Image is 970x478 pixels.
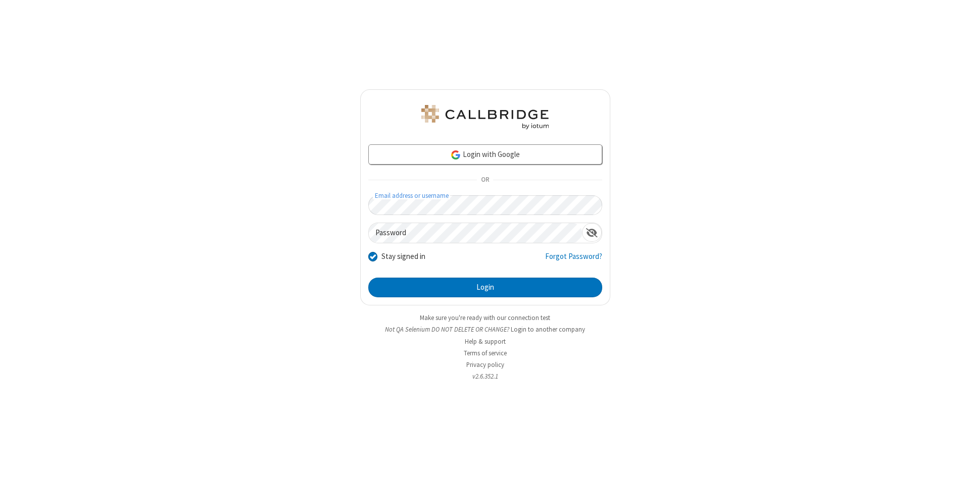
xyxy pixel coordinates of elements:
img: QA Selenium DO NOT DELETE OR CHANGE [419,105,551,129]
a: Make sure you're ready with our connection test [420,313,550,322]
a: Forgot Password? [545,251,602,270]
img: google-icon.png [450,149,461,161]
a: Privacy policy [466,360,504,369]
button: Login [368,278,602,298]
li: Not QA Selenium DO NOT DELETE OR CHANGE? [360,325,610,334]
li: v2.6.352.1 [360,371,610,381]
button: Login to another company [511,325,585,334]
input: Password [369,223,582,243]
a: Login with Google [368,144,602,165]
input: Email address or username [368,195,602,215]
a: Help & support [465,337,506,346]
div: Show password [582,223,602,242]
span: OR [477,173,493,187]
label: Stay signed in [381,251,425,262]
a: Terms of service [464,349,507,357]
iframe: Chat [945,452,962,471]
